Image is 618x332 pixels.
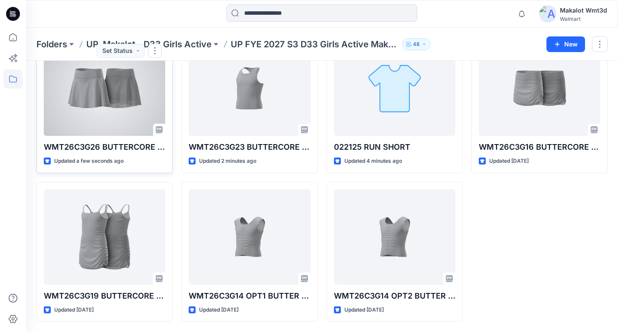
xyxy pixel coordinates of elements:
[479,141,600,153] p: WMT26C3G16 BUTTERCORE SKORT
[334,290,455,302] p: WMT26C3G14 OPT2 BUTTER TANK
[44,189,165,285] a: WMT26C3G19 BUTTERCORE DRESS
[36,38,67,50] a: Folders
[560,16,607,22] div: Walmart
[231,38,399,50] p: UP FYE 2027 S3 D33 Girls Active Makalot
[44,141,165,153] p: WMT26C3G26 BUTTERCORE SKORT
[54,157,124,166] p: Updated a few seconds ago
[189,40,310,136] a: WMT26C3G23 BUTTERCORE TANK
[334,40,455,136] a: 022125 RUN SHORT
[546,36,585,52] button: New
[189,189,310,285] a: WMT26C3G14 OPT1 BUTTER TANK
[560,5,607,16] div: Makalot Wmt3d
[413,39,420,49] p: 48
[199,306,239,315] p: Updated [DATE]
[44,40,165,136] a: WMT26C3G26 BUTTERCORE SKORT
[199,157,256,166] p: Updated 2 minutes ago
[489,157,529,166] p: Updated [DATE]
[86,38,212,50] a: UP_Makalot - D33 Girls Active
[479,40,600,136] a: WMT26C3G16 BUTTERCORE SKORT
[344,157,402,166] p: Updated 4 minutes ago
[539,5,556,23] img: avatar
[54,306,94,315] p: Updated [DATE]
[44,290,165,302] p: WMT26C3G19 BUTTERCORE DRESS
[334,141,455,153] p: 022125 RUN SHORT
[189,141,310,153] p: WMT26C3G23 BUTTERCORE TANK
[402,38,431,50] button: 48
[189,290,310,302] p: WMT26C3G14 OPT1 BUTTER TANK
[334,189,455,285] a: WMT26C3G14 OPT2 BUTTER TANK
[344,306,384,315] p: Updated [DATE]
